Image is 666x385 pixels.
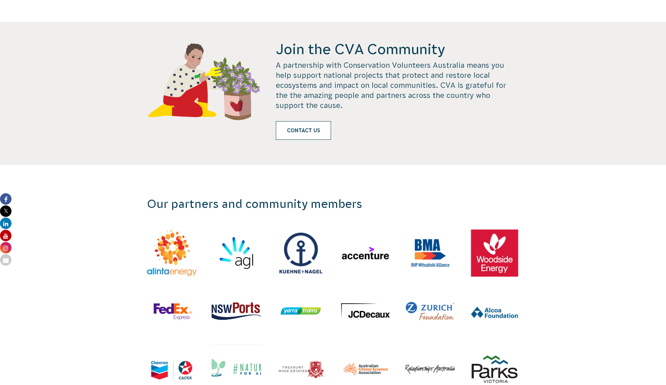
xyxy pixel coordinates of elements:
[276,60,519,110] p: A partnership with Conservation Volunteers Australia means you help support national projects tha...
[405,228,455,278] img: BMA CVA Partner
[147,230,197,276] img: Alinta Energy logo
[276,40,519,58] h2: Join the CVA Community
[147,297,197,326] img: FedEx logo
[276,121,331,140] a: Contact us
[147,197,422,211] h3: Our partners and community members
